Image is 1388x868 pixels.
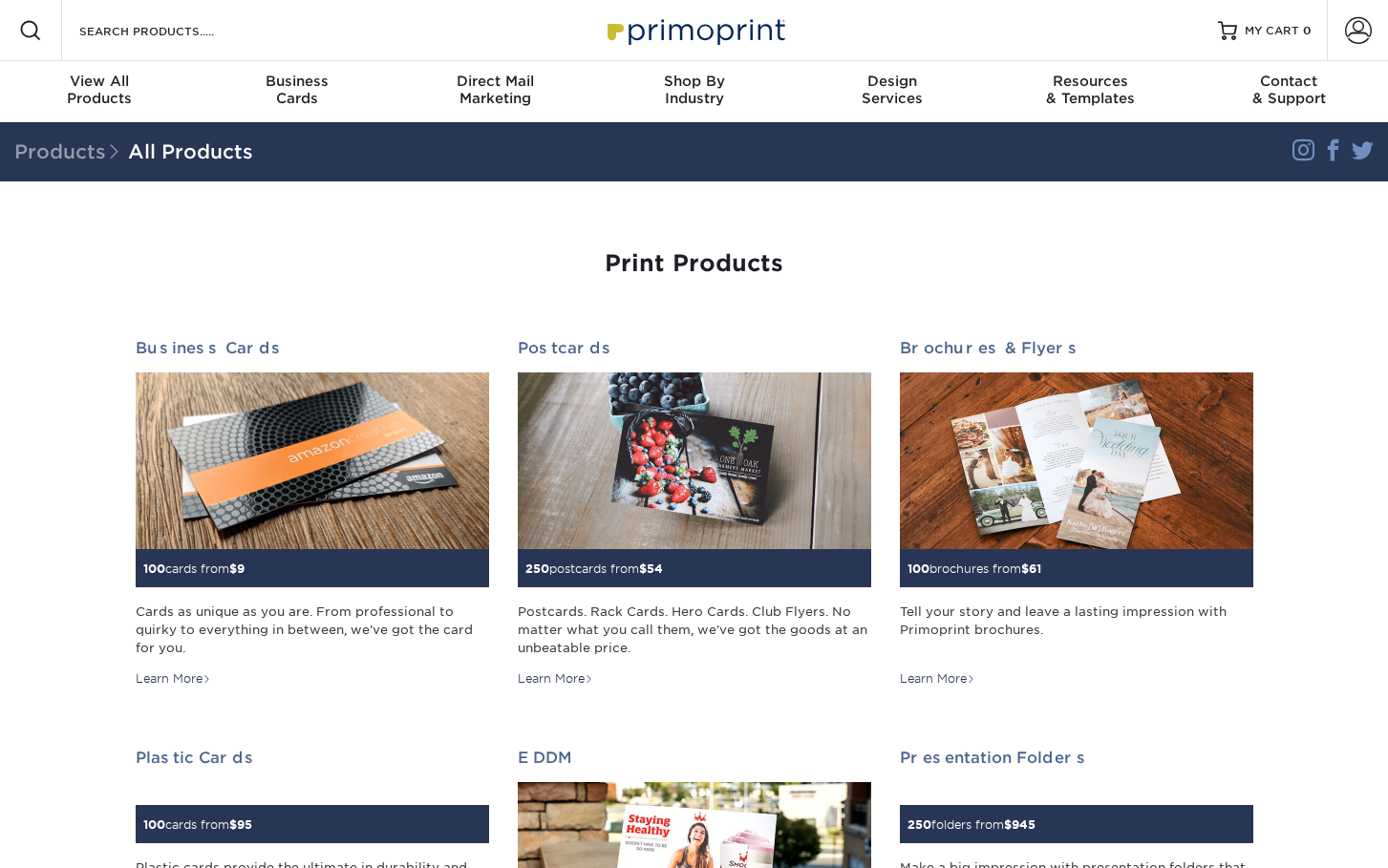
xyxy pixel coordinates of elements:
[793,73,992,107] div: Services
[793,61,992,122] a: DesignServices
[77,19,264,42] input: SEARCH PRODUCTS.....
[595,73,794,107] div: Industry
[900,749,1253,767] h2: Presentation Folders
[396,61,595,122] a: Direct MailMarketing
[1021,561,1029,576] span: $
[525,561,549,576] span: 250
[199,61,397,122] a: BusinessCards
[143,817,252,832] small: cards from
[900,603,1253,657] div: Tell your story and leave a lasting impression with Primoprint brochures.
[143,561,165,576] span: 100
[900,670,975,688] div: Learn More
[525,561,663,576] small: postcards from
[908,817,1036,832] small: folders from
[900,372,1253,549] img: Brochures & Flyers
[136,372,489,549] img: Business Cards
[595,61,794,122] a: Shop ByIndustry
[518,749,871,767] h2: EDDM
[136,670,211,688] div: Learn More
[639,561,647,576] span: $
[908,561,1041,576] small: brochures from
[599,10,790,51] img: Primoprint
[1004,817,1012,832] span: $
[1012,817,1036,832] span: 945
[518,603,871,657] div: Postcards. Rack Cards. Hero Cards. Club Flyers. No matter what you call them, we've got the goods...
[136,339,489,357] h2: Business Cards
[1189,61,1388,122] a: Contact& Support
[793,73,992,90] span: Design
[1189,73,1388,107] div: & Support
[1303,24,1312,37] span: 0
[647,561,663,576] span: 54
[992,73,1190,107] div: & Templates
[136,603,489,657] div: Cards as unique as you are. From professional to quirky to everything in between, we've got the c...
[136,749,489,767] h2: Plastic Cards
[1245,23,1299,39] span: MY CART
[237,561,245,576] span: 9
[136,250,1253,278] h1: Print Products
[199,73,397,107] div: Cards
[595,73,794,90] span: Shop By
[992,61,1190,122] a: Resources& Templates
[518,339,871,688] a: Postcards 250postcards from$54 Postcards. Rack Cards. Hero Cards. Club Flyers. No matter what you...
[237,817,252,832] span: 95
[1189,73,1388,90] span: Contact
[992,73,1190,90] span: Resources
[199,73,397,90] span: Business
[136,794,137,794] img: Plastic Cards
[900,794,901,794] img: Presentation Folders
[229,817,237,832] span: $
[143,817,165,832] span: 100
[900,339,1253,688] a: Brochures & Flyers 100brochures from$61 Tell your story and leave a lasting impression with Primo...
[396,73,595,107] div: Marketing
[518,339,871,357] h2: Postcards
[518,670,593,688] div: Learn More
[128,140,253,163] a: All Products
[396,73,595,90] span: Direct Mail
[518,372,871,549] img: Postcards
[900,339,1253,357] h2: Brochures & Flyers
[229,561,237,576] span: $
[136,339,489,688] a: Business Cards 100cards from$9 Cards as unique as you are. From professional to quirky to everyth...
[143,561,245,576] small: cards from
[908,561,929,576] span: 100
[1029,561,1041,576] span: 61
[908,817,931,832] span: 250
[14,140,128,163] span: Products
